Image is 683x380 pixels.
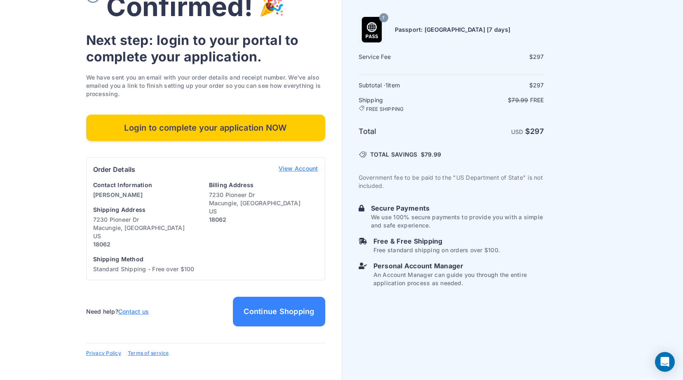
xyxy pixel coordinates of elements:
[533,53,544,60] span: 297
[93,241,111,248] strong: 18062
[118,308,149,315] a: Contact us
[359,174,544,190] p: Government fee to be paid to the "US Department of State" is not included.
[209,191,318,224] p: 7230 Pioneer Dr Macungie, [GEOGRAPHIC_DATA] US
[512,96,528,103] span: 79.99
[128,350,169,357] a: Terms of service
[373,271,544,287] p: An Account Manager can guide you through the entire application process as needed.
[452,81,544,89] div: $
[93,164,136,174] h6: Order Details
[86,307,149,316] p: Need help?
[530,127,544,136] span: 297
[93,265,202,273] p: Standard Shipping - Free over $100
[366,106,404,113] span: FREE SHIPPING
[209,181,318,189] h6: Billing Address
[371,213,544,230] p: We use 100% secure payments to provide you with a simple and safe experience.
[382,12,385,23] span: 7
[93,255,202,263] h6: Shipping Method
[359,53,451,61] h6: Service Fee
[533,82,544,89] span: 297
[530,96,544,103] span: Free
[395,26,511,34] h6: Passport: [GEOGRAPHIC_DATA] [7 days]
[93,191,143,198] strong: [PERSON_NAME]
[371,203,544,213] h6: Secure Payments
[373,236,500,246] h6: Free & Free Shipping
[93,216,202,249] p: 7230 Pioneer Dr Macungie, [GEOGRAPHIC_DATA] US
[425,151,441,158] span: 79.99
[452,53,544,61] div: $
[370,150,418,159] span: TOTAL SAVINGS
[452,96,544,104] p: $
[421,150,441,159] span: $
[359,96,451,113] h6: Shipping
[93,181,202,189] h6: Contact Information
[86,115,325,141] a: Login to complete your application NOW
[373,261,544,271] h6: Personal Account Manager
[655,352,675,372] div: Open Intercom Messenger
[86,73,325,98] p: We have sent you an email with your order details and receipt number. We've also emailed you a li...
[279,164,318,174] a: View Account
[525,127,544,136] strong: $
[359,81,451,89] h6: Subtotal · item
[359,17,385,42] img: Passport: New Passport [7 days]
[209,216,227,223] strong: 18062
[93,206,202,214] h6: Shipping Address
[86,350,121,357] a: Privacy Policy
[373,246,500,254] p: Free standard shipping on orders over $100.
[86,32,325,65] h3: Next step: login to your portal to complete your application.
[385,82,388,89] span: 1
[359,126,451,137] h6: Total
[511,128,523,135] span: USD
[233,297,325,326] a: Continue Shopping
